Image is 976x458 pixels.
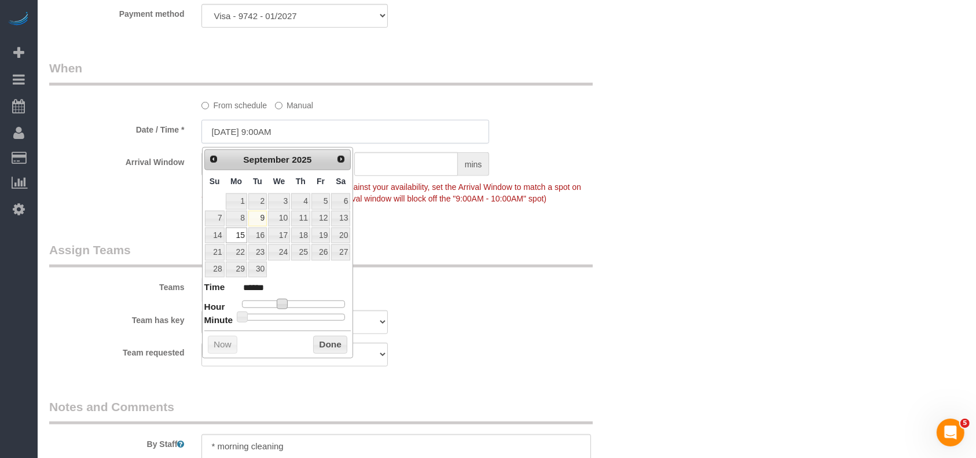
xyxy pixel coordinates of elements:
[210,177,220,186] span: Sunday
[41,343,193,358] label: Team requested
[41,310,193,326] label: Team has key
[268,211,290,226] a: 10
[292,155,311,164] span: 2025
[248,228,267,243] a: 16
[205,244,225,260] a: 21
[291,228,310,243] a: 18
[226,211,247,226] a: 8
[331,228,350,243] a: 20
[248,262,267,277] a: 30
[209,155,218,164] span: Prev
[201,182,581,203] span: To make this booking count against your availability, set the Arrival Window to match a spot on y...
[313,336,347,354] button: Done
[201,102,209,109] input: From schedule
[268,193,290,209] a: 3
[41,434,193,450] label: By Staff
[49,60,593,86] legend: When
[7,12,30,28] img: Automaid Logo
[253,177,262,186] span: Tuesday
[960,419,970,428] span: 5
[311,193,330,209] a: 5
[336,155,346,164] span: Next
[311,244,330,260] a: 26
[205,211,225,226] a: 7
[248,244,267,260] a: 23
[317,177,325,186] span: Friday
[201,120,489,144] input: MM/DD/YYYY HH:MM
[230,177,242,186] span: Monday
[41,120,193,135] label: Date / Time *
[336,177,346,186] span: Saturday
[205,228,225,243] a: 14
[226,262,247,277] a: 29
[208,336,237,354] button: Now
[248,193,267,209] a: 2
[206,151,222,167] a: Prev
[268,244,290,260] a: 24
[311,211,330,226] a: 12
[937,419,964,446] iframe: Intercom live chat
[41,152,193,168] label: Arrival Window
[204,281,225,295] dt: Time
[291,244,310,260] a: 25
[331,244,350,260] a: 27
[331,211,350,226] a: 13
[275,96,313,111] label: Manual
[204,301,225,315] dt: Hour
[226,193,247,209] a: 1
[268,228,290,243] a: 17
[226,244,247,260] a: 22
[49,398,593,424] legend: Notes and Comments
[458,152,490,176] span: mins
[204,314,233,328] dt: Minute
[331,193,350,209] a: 6
[243,155,289,164] span: September
[226,228,247,243] a: 15
[296,177,306,186] span: Thursday
[41,4,193,20] label: Payment method
[311,228,330,243] a: 19
[41,277,193,293] label: Teams
[291,211,310,226] a: 11
[291,193,310,209] a: 4
[248,211,267,226] a: 9
[275,102,282,109] input: Manual
[49,241,593,268] legend: Assign Teams
[201,96,267,111] label: From schedule
[205,262,225,277] a: 28
[273,177,285,186] span: Wednesday
[333,151,350,167] a: Next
